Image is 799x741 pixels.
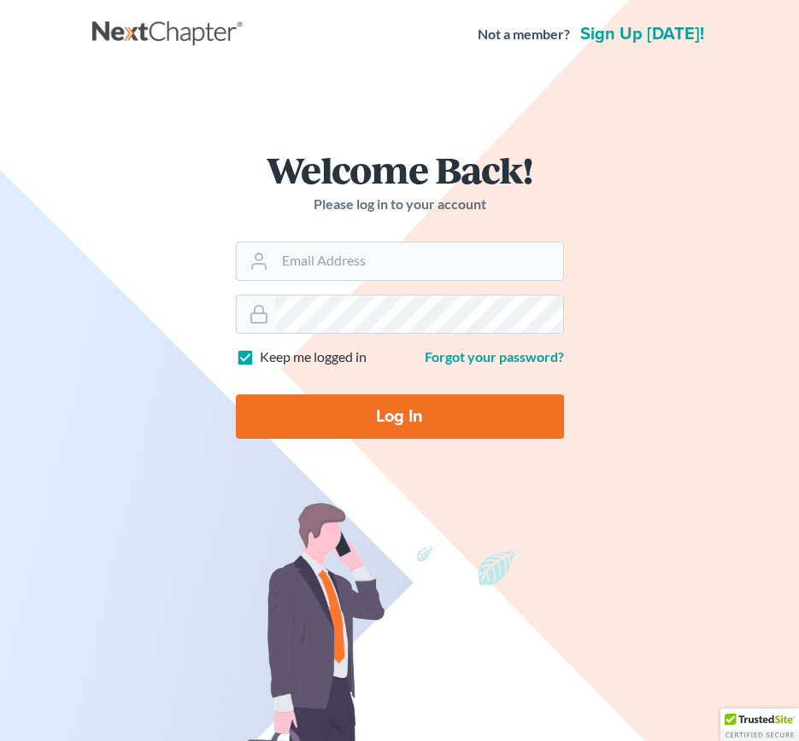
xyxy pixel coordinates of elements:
input: Log In [236,394,564,439]
p: Please log in to your account [236,195,564,214]
a: Sign up [DATE]! [577,26,708,43]
strong: Not a member? [478,25,570,44]
label: Keep me logged in [260,347,367,367]
a: Forgot your password? [425,348,564,365]
h1: Welcome Back! [236,151,564,188]
input: Email Address [275,242,563,280]
div: TrustedSite Certified [720,709,799,741]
